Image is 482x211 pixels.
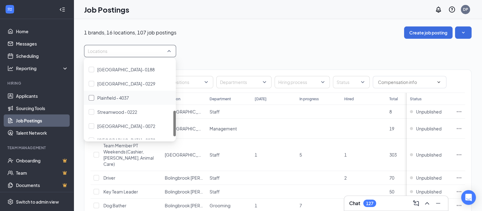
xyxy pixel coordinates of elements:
svg: Settings [7,199,13,205]
span: [GEOGRAPHIC_DATA] - 0229 [97,81,155,86]
svg: Ellipses [456,189,462,195]
th: Status [407,93,453,105]
svg: SmallChevronDown [460,30,466,36]
span: Grooming [210,203,230,208]
span: Dog Bather [103,203,126,208]
span: Bolingbrook [PERSON_NAME] - 4515 [165,203,239,208]
div: Department [210,96,231,102]
th: In progress [296,93,341,105]
svg: Minimize [434,200,442,207]
h3: Chat [349,200,360,207]
td: Staff [206,171,251,185]
div: North Aurora- 0188 [84,62,176,77]
span: Unpublished [416,109,442,115]
span: Management [210,126,237,131]
div: Hiring [7,81,67,86]
button: ChevronUp [422,198,432,208]
span: 5 [299,152,302,157]
svg: Ellipses [456,175,462,181]
span: Staff [210,152,220,157]
h1: Job Postings [84,4,129,15]
span: 303 [389,152,397,157]
div: DP [463,7,468,12]
span: 8 [389,109,392,114]
span: 1 [255,203,257,208]
svg: WorkstreamLogo [7,6,13,12]
th: Total [386,93,431,105]
input: Compensation info [378,79,434,86]
td: Bolingbrook - 0180 [162,139,206,171]
span: Key Team Leader [103,189,138,194]
a: OnboardingCrown [16,154,68,167]
span: Plainfield - 4037 [97,95,129,101]
svg: Ellipses [456,202,462,209]
button: ComposeMessage [411,198,421,208]
button: SmallChevronDown [455,26,472,39]
td: Bolingbrook Weber - 4515 [162,171,206,185]
div: Open Intercom Messenger [461,190,476,205]
span: Unpublished [416,125,442,132]
td: Staff [206,139,251,171]
a: Applicants [16,90,68,102]
span: Staff [210,175,220,181]
span: Team Member PT Weekends (Cashier, [PERSON_NAME], Animal Care) [103,143,154,167]
th: [DATE] [252,93,296,105]
svg: Collapse [59,6,65,13]
td: Staff [206,105,251,119]
svg: Notifications [435,6,442,13]
div: 127 [366,201,373,206]
div: Plainfield - 4037 [84,91,176,105]
span: Driver [103,175,115,181]
span: 19 [389,126,394,131]
button: Create job posting [404,26,453,39]
button: Minimize [433,198,443,208]
a: Sourcing Tools [16,102,68,114]
span: [GEOGRAPHIC_DATA] - 0238 [97,137,155,143]
td: Bolingbrook - 0180 [162,105,206,119]
svg: ComposeMessage [412,200,420,207]
svg: Ellipses [456,152,462,158]
div: Orland Park - 0229 [84,77,176,91]
span: [GEOGRAPHIC_DATA] - 0180 [165,126,223,131]
svg: ChevronDown [436,80,441,85]
svg: Ellipses [456,109,462,115]
div: Team Management [7,145,67,150]
svg: ChevronUp [423,200,431,207]
div: Yorkville - 0238 [84,133,176,147]
th: Hired [341,93,386,105]
div: Switch to admin view [16,199,59,205]
div: Streamwood - 0222 [84,105,176,119]
svg: QuestionInfo [448,6,456,13]
span: 70 [389,175,394,181]
a: Home [16,25,68,38]
span: Unpublished [416,175,442,181]
div: Villa Park - 0072 [84,119,176,133]
a: Messages [16,38,68,50]
span: [GEOGRAPHIC_DATA] - 0180 [165,109,223,114]
td: Bolingbrook Weber - 4515 [162,185,206,199]
span: 1 [255,152,257,157]
span: Unpublished [416,189,442,195]
a: TeamCrown [16,167,68,179]
a: DocumentsCrown [16,179,68,191]
span: [GEOGRAPHIC_DATA]- 0188 [97,67,155,72]
span: Staff [210,109,220,114]
span: 2 [344,175,347,181]
a: Job Postings [16,114,68,127]
svg: Ellipses [456,125,462,132]
span: 50 [389,189,394,194]
span: 1 [344,152,347,157]
span: [GEOGRAPHIC_DATA] - 0180 [165,152,223,157]
span: Unpublished [416,152,442,158]
p: 1 brands, 16 locations, 107 job postings [84,29,176,36]
td: Management [206,119,251,139]
td: Staff [206,185,251,199]
div: Reporting [16,65,69,71]
span: [GEOGRAPHIC_DATA] - 0072 [97,123,155,129]
span: Streamwood - 0222 [97,109,137,115]
span: Bolingbrook [PERSON_NAME] - 4515 [165,175,239,181]
a: Scheduling [16,50,68,62]
span: 7 [299,203,302,208]
span: Staff [210,189,220,194]
svg: Analysis [7,65,13,71]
